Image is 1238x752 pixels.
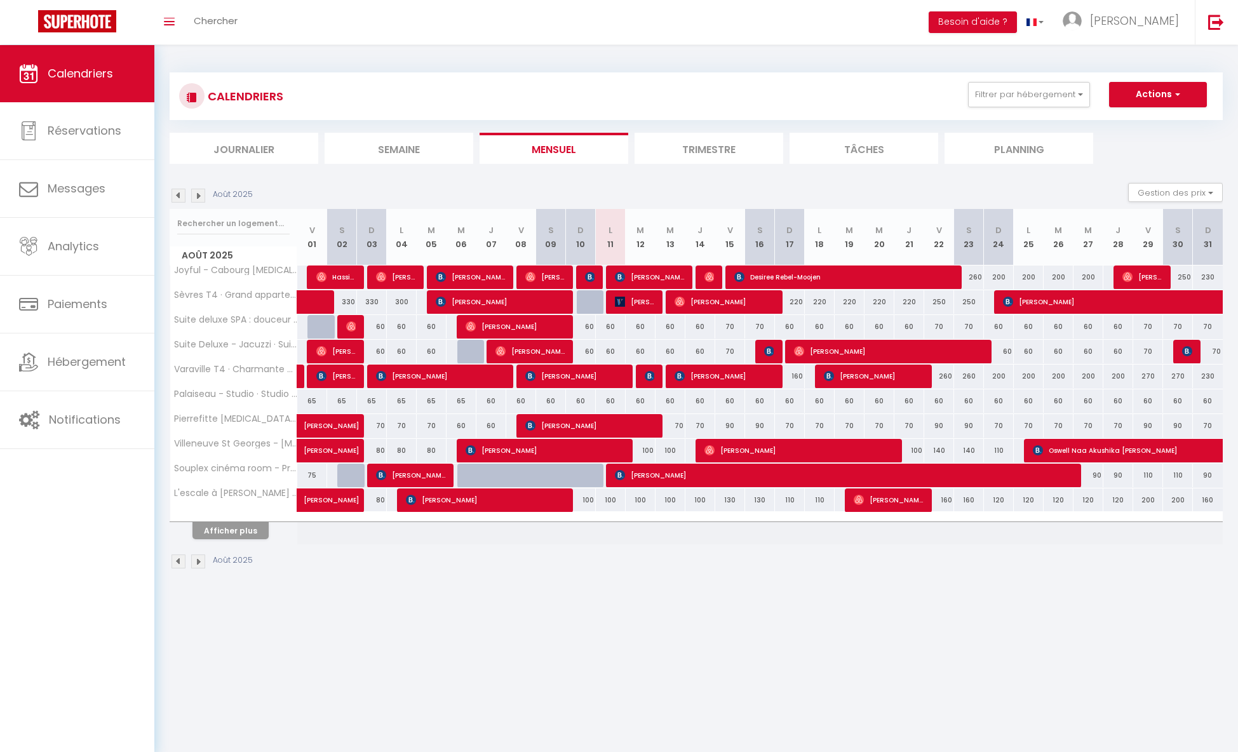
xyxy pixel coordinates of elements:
[1073,209,1103,265] th: 27
[495,339,565,363] span: [PERSON_NAME]
[894,389,924,413] div: 60
[170,246,297,265] span: Août 2025
[626,315,656,339] div: 60
[172,414,299,424] span: Pierrefitte [MEDICAL_DATA] · Très bel appartement refait à neuf - Proche [GEOGRAPHIC_DATA]
[1193,365,1223,388] div: 230
[172,290,299,300] span: Sèvres T4 · Grand appartement spacieux - Proche [GEOGRAPHIC_DATA]
[656,209,685,265] th: 13
[697,224,703,236] abbr: J
[1090,13,1179,29] span: [PERSON_NAME]
[48,354,126,370] span: Hébergement
[1163,315,1193,339] div: 70
[835,315,865,339] div: 60
[1163,389,1193,413] div: 60
[936,224,942,236] abbr: V
[205,82,283,111] h3: CALENDRIERS
[436,290,565,314] span: [PERSON_NAME]
[685,209,715,265] th: 14
[745,209,775,265] th: 16
[845,224,853,236] abbr: M
[518,224,524,236] abbr: V
[685,389,715,413] div: 60
[1103,488,1133,512] div: 120
[894,439,924,462] div: 100
[675,364,774,388] span: [PERSON_NAME]
[1109,82,1207,107] button: Actions
[316,265,356,289] span: Hassina Amour
[466,438,625,462] span: [PERSON_NAME]
[775,414,805,438] div: 70
[805,488,835,512] div: 110
[626,389,656,413] div: 60
[1044,209,1073,265] th: 26
[924,414,954,438] div: 90
[368,224,375,236] abbr: D
[536,389,566,413] div: 60
[172,365,299,374] span: Varaville T4 · Charmante maison en bord de mer
[417,414,447,438] div: 70
[48,238,99,254] span: Analytics
[715,488,745,512] div: 130
[945,133,1093,164] li: Planning
[865,290,894,314] div: 220
[704,438,894,462] span: [PERSON_NAME]
[805,414,835,438] div: 70
[316,364,356,388] span: [PERSON_NAME]
[924,488,954,512] div: 160
[924,290,954,314] div: 250
[427,224,435,236] abbr: M
[577,224,584,236] abbr: D
[1193,315,1223,339] div: 70
[1208,14,1224,30] img: logout
[1044,414,1073,438] div: 70
[297,389,327,413] div: 65
[566,209,596,265] th: 10
[984,389,1014,413] div: 60
[984,439,1014,462] div: 110
[775,365,805,388] div: 160
[1103,414,1133,438] div: 70
[805,209,835,265] th: 18
[656,439,685,462] div: 100
[596,209,626,265] th: 11
[1014,488,1044,512] div: 120
[327,209,357,265] th: 02
[297,488,327,513] a: [PERSON_NAME]
[297,439,327,463] a: [PERSON_NAME]
[894,209,924,265] th: 21
[666,224,674,236] abbr: M
[506,389,536,413] div: 60
[447,209,476,265] th: 06
[675,290,774,314] span: [PERSON_NAME]
[924,315,954,339] div: 70
[1084,224,1092,236] abbr: M
[764,339,774,363] span: [PERSON_NAME]
[566,315,596,339] div: 60
[1063,11,1082,30] img: ...
[775,315,805,339] div: 60
[835,209,865,265] th: 19
[685,340,715,363] div: 60
[327,389,357,413] div: 65
[596,340,626,363] div: 60
[1133,365,1163,388] div: 270
[984,315,1014,339] div: 60
[387,414,417,438] div: 70
[1014,340,1044,363] div: 60
[1014,265,1044,289] div: 200
[1103,209,1133,265] th: 28
[387,439,417,462] div: 80
[745,488,775,512] div: 130
[387,290,417,314] div: 300
[304,432,362,456] span: [PERSON_NAME]
[894,315,924,339] div: 60
[325,133,473,164] li: Semaine
[1073,315,1103,339] div: 60
[954,265,984,289] div: 260
[734,265,953,289] span: Desiree Rebel-Moojen
[172,488,299,498] span: L'escale à [PERSON_NAME] le Roi · L'escale - Proche Orly - [GEOGRAPHIC_DATA] - Rer C
[194,14,238,27] span: Chercher
[805,315,835,339] div: 60
[1193,389,1223,413] div: 60
[376,364,506,388] span: [PERSON_NAME]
